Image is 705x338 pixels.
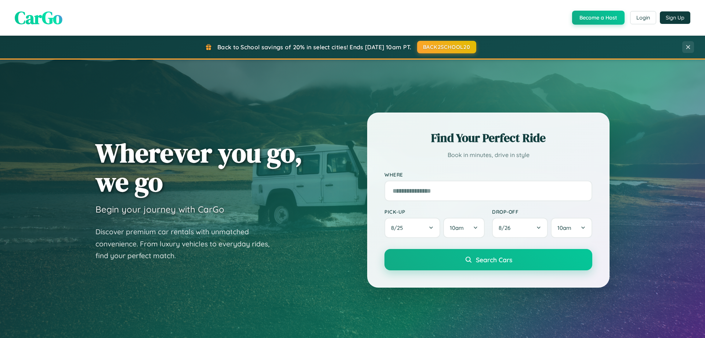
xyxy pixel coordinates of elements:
button: 10am [443,218,485,238]
h2: Find Your Perfect Ride [384,130,592,146]
span: Search Cars [476,256,512,264]
button: Become a Host [572,11,625,25]
p: Book in minutes, drive in style [384,150,592,160]
span: 10am [450,224,464,231]
span: CarGo [15,6,62,30]
button: Login [630,11,656,24]
span: 10am [557,224,571,231]
label: Where [384,171,592,178]
button: 10am [551,218,592,238]
p: Discover premium car rentals with unmatched convenience. From luxury vehicles to everyday rides, ... [95,226,279,262]
span: 8 / 25 [391,224,406,231]
button: 8/25 [384,218,440,238]
label: Pick-up [384,209,485,215]
button: Sign Up [660,11,690,24]
button: 8/26 [492,218,548,238]
h1: Wherever you go, we go [95,138,303,196]
button: BACK2SCHOOL20 [417,41,476,53]
span: 8 / 26 [499,224,514,231]
label: Drop-off [492,209,592,215]
h3: Begin your journey with CarGo [95,204,224,215]
span: Back to School savings of 20% in select cities! Ends [DATE] 10am PT. [217,43,411,51]
button: Search Cars [384,249,592,270]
